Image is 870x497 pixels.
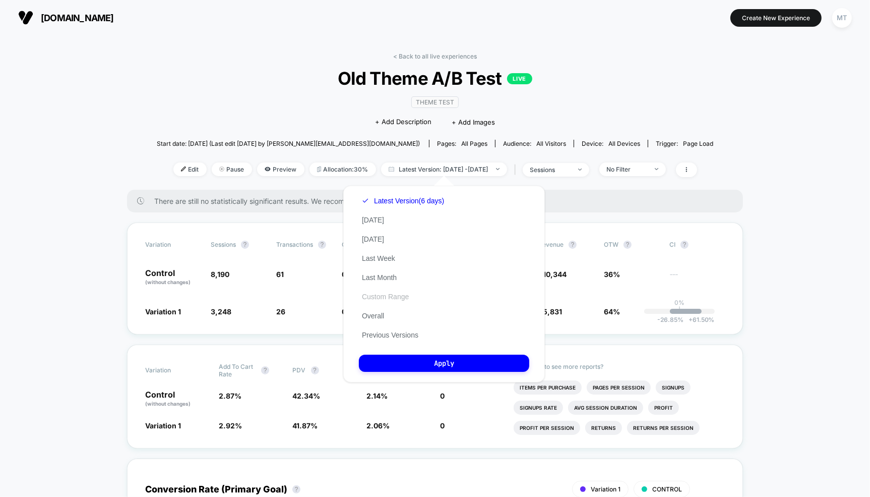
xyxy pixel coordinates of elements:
img: Visually logo [18,10,33,25]
span: + Add Images [452,118,495,126]
span: 36% [604,270,620,279]
button: ? [311,366,319,374]
span: CONTROL [652,485,682,493]
button: ? [261,366,269,374]
span: Device: [574,140,648,147]
button: ? [624,241,632,249]
span: (without changes) [145,279,191,285]
button: [DOMAIN_NAME] [15,10,117,26]
span: There are still no statistically significant results. We recommend waiting a few more days [154,197,723,205]
button: [DATE] [359,215,387,225]
p: LIVE [507,73,532,84]
button: Latest Version(6 days) [359,196,447,205]
button: Overall [359,311,387,320]
span: Variation 1 [145,421,181,430]
img: end [655,168,658,170]
button: ? [569,241,577,249]
span: All Visitors [536,140,566,147]
span: PDV [293,366,306,374]
img: calendar [389,167,394,172]
span: 61.50 % [683,316,715,323]
li: Profit Per Session [514,421,580,435]
span: Transactions [276,241,313,248]
span: 3,248 [211,307,231,316]
li: Pages Per Session [587,380,651,395]
span: 41.87 % [293,421,318,430]
button: Previous Versions [359,330,421,340]
span: 61 [276,270,284,279]
span: Page Load [683,140,713,147]
p: Would like to see more reports? [514,363,725,370]
li: Signups Rate [514,401,563,415]
a: < Back to all live experiences [393,52,477,60]
span: all devices [608,140,640,147]
span: Old Theme A/B Test [184,68,685,89]
button: Create New Experience [730,9,822,27]
button: [DATE] [359,235,387,244]
span: -26.85 % [657,316,683,323]
img: end [496,168,500,170]
span: Variation [145,363,201,378]
span: 2.14 % [366,392,388,400]
span: Preview [257,162,304,176]
span: 2.92 % [219,421,242,430]
span: Theme Test [411,96,459,108]
p: | [678,306,680,314]
span: [DOMAIN_NAME] [41,13,114,23]
span: OTW [604,241,659,249]
li: Signups [656,380,691,395]
img: rebalance [317,167,321,172]
span: Variation [145,241,201,249]
li: Avg Session Duration [568,401,643,415]
span: Variation 1 [591,485,620,493]
button: Last Month [359,273,400,282]
button: Apply [359,355,529,372]
button: Last Week [359,254,398,263]
p: Control [145,269,201,286]
span: Sessions [211,241,236,248]
img: end [578,169,582,171]
div: MT [832,8,852,28]
span: 0 [440,392,445,400]
li: Returns Per Session [627,421,700,435]
button: Custom Range [359,292,412,301]
span: 42.34 % [293,392,321,400]
li: Returns [585,421,622,435]
span: Allocation: 30% [309,162,376,176]
img: end [219,167,224,172]
button: ? [241,241,249,249]
span: all pages [461,140,487,147]
span: 0 [440,421,445,430]
div: Pages: [437,140,487,147]
span: CI [669,241,725,249]
li: Profit [648,401,679,415]
div: Audience: [503,140,566,147]
p: 0% [674,299,685,306]
span: 8,190 [211,270,229,279]
img: edit [181,167,186,172]
span: Add To Cart Rate [219,363,256,378]
button: ? [292,485,300,493]
span: Variation 1 [145,307,181,316]
span: 2.06 % [366,421,390,430]
span: Start date: [DATE] (Last edit [DATE] by [PERSON_NAME][EMAIL_ADDRESS][DOMAIN_NAME]) [157,140,420,147]
span: 2.87 % [219,392,241,400]
div: Trigger: [656,140,713,147]
span: (without changes) [145,401,191,407]
p: Control [145,391,209,408]
span: + [689,316,693,323]
span: --- [669,271,725,286]
div: sessions [530,166,571,174]
span: 64% [604,307,620,316]
span: + Add Description [375,117,431,127]
span: Edit [173,162,207,176]
button: ? [318,241,326,249]
span: Latest Version: [DATE] - [DATE] [381,162,507,176]
span: | [512,162,523,177]
div: No Filter [607,165,647,173]
span: 26 [276,307,285,316]
button: ? [680,241,689,249]
button: MT [829,8,855,28]
span: Pause [212,162,252,176]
